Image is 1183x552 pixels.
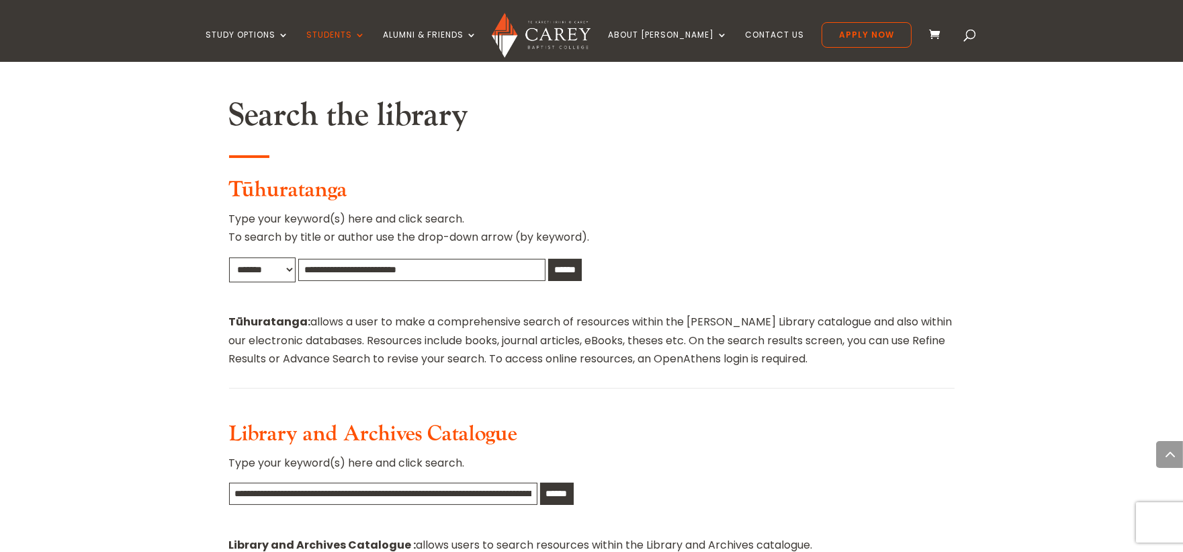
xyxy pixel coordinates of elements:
[229,314,311,329] strong: Tūhuratanga:
[206,30,289,62] a: Study Options
[229,96,955,142] h2: Search the library
[229,313,955,368] p: allows a user to make a comprehensive search of resources within the [PERSON_NAME] Library catalo...
[492,13,590,58] img: Carey Baptist College
[229,210,955,257] p: Type your keyword(s) here and click search. To search by title or author use the drop-down arrow ...
[229,178,955,210] h3: Tūhuratanga
[608,30,728,62] a: About [PERSON_NAME]
[229,422,955,454] h3: Library and Archives Catalogue
[306,30,365,62] a: Students
[229,454,955,483] p: Type your keyword(s) here and click search.
[822,22,912,48] a: Apply Now
[383,30,477,62] a: Alumni & Friends
[745,30,804,62] a: Contact Us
